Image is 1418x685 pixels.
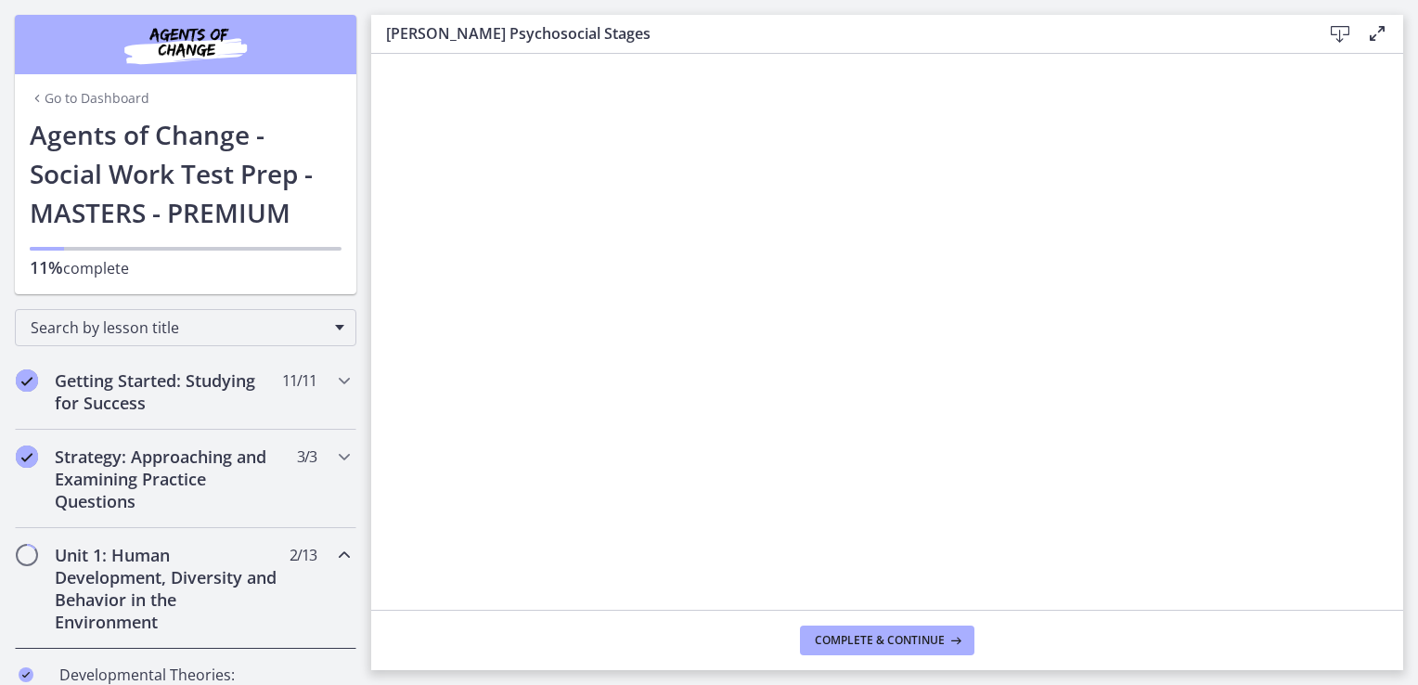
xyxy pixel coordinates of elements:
span: 3 / 3 [297,446,316,468]
img: Agents of Change Social Work Test Prep [74,22,297,67]
span: 11% [30,256,63,278]
h2: Getting Started: Studying for Success [55,369,281,414]
h1: Agents of Change - Social Work Test Prep - MASTERS - PREMIUM [30,115,342,232]
i: Completed [19,667,33,682]
button: Complete & continue [800,626,974,655]
span: 2 / 13 [290,544,316,566]
h2: Strategy: Approaching and Examining Practice Questions [55,446,281,512]
i: Completed [16,446,38,468]
p: complete [30,256,342,279]
div: Search by lesson title [15,309,356,346]
a: Go to Dashboard [30,89,149,108]
h2: Unit 1: Human Development, Diversity and Behavior in the Environment [55,544,281,633]
span: 11 / 11 [282,369,316,392]
span: Search by lesson title [31,317,326,338]
span: Complete & continue [815,633,945,648]
h3: [PERSON_NAME] Psychosocial Stages [386,22,1292,45]
i: Completed [16,369,38,392]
